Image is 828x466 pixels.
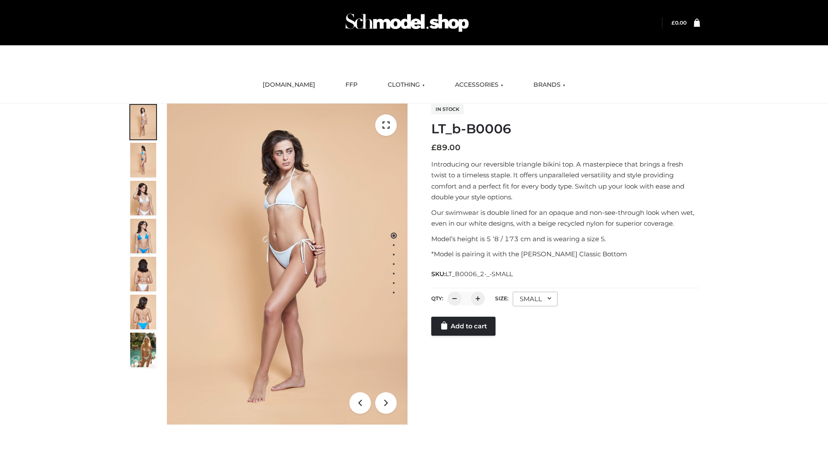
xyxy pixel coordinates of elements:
span: LT_B0006_2-_-SMALL [445,270,513,278]
img: ArielClassicBikiniTop_CloudNine_AzureSky_OW114ECO_8-scaled.jpg [130,295,156,329]
a: ACCESSORIES [448,76,510,94]
img: ArielClassicBikiniTop_CloudNine_AzureSky_OW114ECO_1-scaled.jpg [130,105,156,139]
label: QTY: [431,295,443,302]
a: [DOMAIN_NAME] [256,76,322,94]
label: Size: [495,295,508,302]
a: BRANDS [527,76,572,94]
a: £0.00 [671,19,687,26]
span: £ [671,19,675,26]
span: SKU: [431,269,514,279]
p: Our swimwear is double lined for an opaque and non-see-through look when wet, even in our white d... [431,207,700,229]
bdi: 89.00 [431,143,461,152]
img: ArielClassicBikiniTop_CloudNine_AzureSky_OW114ECO_4-scaled.jpg [130,219,156,253]
h1: LT_b-B0006 [431,121,700,137]
a: CLOTHING [381,76,431,94]
div: SMALL [513,292,558,306]
span: £ [431,143,436,152]
a: Add to cart [431,317,496,336]
img: Arieltop_CloudNine_AzureSky2.jpg [130,333,156,367]
p: Model’s height is 5 ‘8 / 173 cm and is wearing a size S. [431,233,700,245]
bdi: 0.00 [671,19,687,26]
p: *Model is pairing it with the [PERSON_NAME] Classic Bottom [431,249,700,260]
img: ArielClassicBikiniTop_CloudNine_AzureSky_OW114ECO_3-scaled.jpg [130,181,156,215]
span: In stock [431,104,464,114]
img: ArielClassicBikiniTop_CloudNine_AzureSky_OW114ECO_2-scaled.jpg [130,143,156,177]
a: FFP [339,76,364,94]
p: Introducing our reversible triangle bikini top. A masterpiece that brings a fresh twist to a time... [431,159,700,203]
img: Schmodel Admin 964 [342,6,472,40]
img: ArielClassicBikiniTop_CloudNine_AzureSky_OW114ECO_7-scaled.jpg [130,257,156,291]
img: ArielClassicBikiniTop_CloudNine_AzureSky_OW114ECO_1 [167,104,408,425]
